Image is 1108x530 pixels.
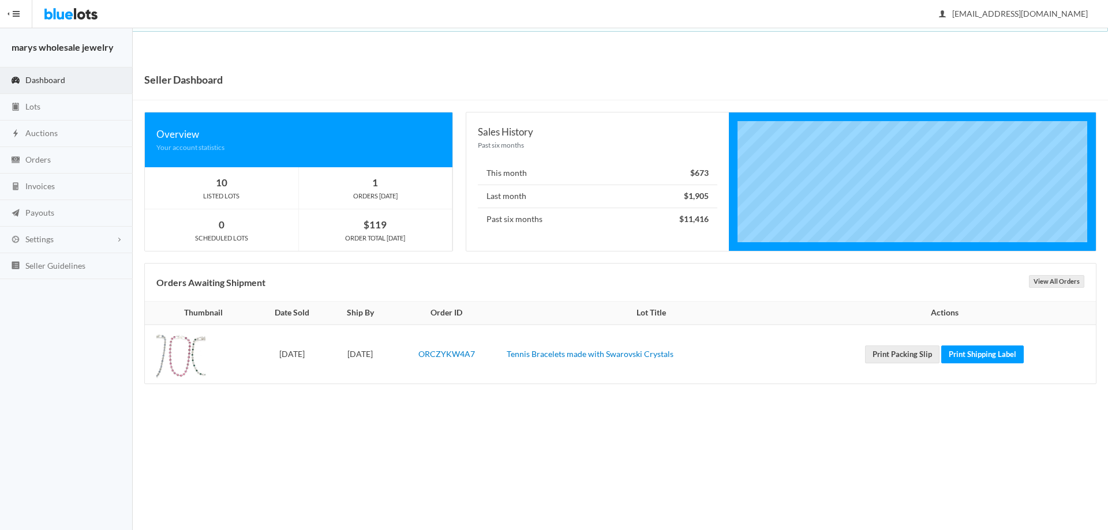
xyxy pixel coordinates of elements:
[145,302,255,325] th: Thumbnail
[25,181,55,191] span: Invoices
[330,302,391,325] th: Ship By
[10,102,21,113] ion-icon: clipboard
[25,102,40,111] span: Lots
[255,302,330,325] th: Date Sold
[156,277,265,288] b: Orders Awaiting Shipment
[12,42,114,52] strong: marys wholesale jewelry
[330,325,391,384] td: [DATE]
[939,9,1088,18] span: [EMAIL_ADDRESS][DOMAIN_NAME]
[255,325,330,384] td: [DATE]
[478,208,717,231] li: Past six months
[10,76,21,87] ion-icon: speedometer
[478,162,717,185] li: This month
[10,129,21,140] ion-icon: flash
[25,75,65,85] span: Dashboard
[25,155,51,164] span: Orders
[941,345,1024,363] a: Print Shipping Label
[144,71,223,88] h1: Seller Dashboard
[10,155,21,166] ion-icon: cash
[507,349,673,359] a: Tennis Bracelets made with Swarovski Crystals
[25,261,85,270] span: Seller Guidelines
[679,214,709,224] strong: $11,416
[145,191,298,201] div: LISTED LOTS
[800,302,1096,325] th: Actions
[1029,275,1084,288] a: View All Orders
[299,191,452,201] div: ORDERS [DATE]
[478,185,717,208] li: Last month
[25,208,54,217] span: Payouts
[502,302,800,325] th: Lot Title
[690,168,709,178] strong: $673
[478,124,717,140] div: Sales History
[10,182,21,193] ion-icon: calculator
[145,233,298,243] div: SCHEDULED LOTS
[216,176,227,189] strong: 10
[937,9,948,20] ion-icon: person
[865,345,939,363] a: Print Packing Slip
[156,142,441,153] div: Your account statistics
[10,261,21,272] ion-icon: list box
[372,176,378,189] strong: 1
[299,233,452,243] div: ORDER TOTAL [DATE]
[25,128,58,138] span: Auctions
[10,208,21,219] ion-icon: paper plane
[684,191,709,201] strong: $1,905
[25,234,54,244] span: Settings
[364,219,387,231] strong: $119
[418,349,475,359] a: ORCZYKW4A7
[10,235,21,246] ion-icon: cog
[156,126,441,142] div: Overview
[478,140,717,151] div: Past six months
[219,219,224,231] strong: 0
[391,302,502,325] th: Order ID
